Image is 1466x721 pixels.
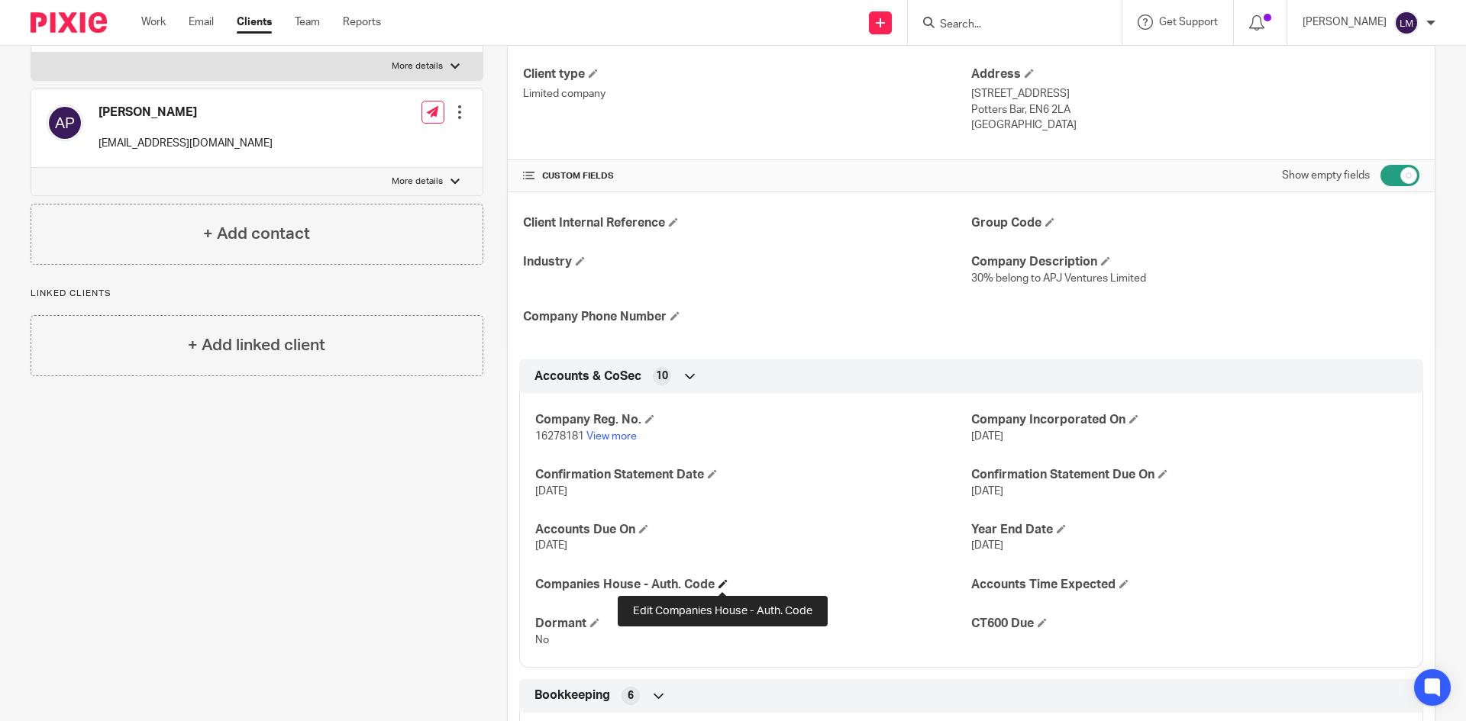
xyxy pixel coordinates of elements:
[971,254,1419,270] h4: Company Description
[971,117,1419,133] p: [GEOGRAPHIC_DATA]
[971,102,1419,117] p: Potters Bar, EN6 2LA
[535,540,567,551] span: [DATE]
[98,136,273,151] p: [EMAIL_ADDRESS][DOMAIN_NAME]
[535,431,584,442] span: 16278181
[971,412,1407,428] h4: Company Incorporated On
[535,412,971,428] h4: Company Reg. No.
[971,577,1407,593] h4: Accounts Time Expected
[971,467,1407,483] h4: Confirmation Statement Due On
[1394,11,1419,35] img: svg%3E
[535,577,971,593] h4: Companies House - Auth. Code
[523,86,971,101] p: Limited company
[523,66,971,82] h4: Client type
[392,175,443,188] p: More details
[203,222,310,246] h4: + Add contact
[971,86,1419,101] p: [STREET_ADDRESS]
[47,105,83,141] img: svg%3E
[188,333,325,357] h4: + Add linked client
[1159,17,1218,27] span: Get Support
[938,18,1076,32] input: Search
[31,288,483,300] p: Linked clients
[535,467,971,483] h4: Confirmation Statement Date
[237,14,272,30] a: Clients
[141,14,166,30] a: Work
[971,215,1419,231] h4: Group Code
[1282,168,1370,183] label: Show empty fields
[971,522,1407,538] h4: Year End Date
[971,616,1407,632] h4: CT600 Due
[971,431,1003,442] span: [DATE]
[295,14,320,30] a: Team
[534,369,641,385] span: Accounts & CoSec
[523,170,971,182] h4: CUSTOM FIELDS
[971,486,1003,497] span: [DATE]
[971,273,1146,284] span: 30% belong to APJ Ventures Limited
[656,369,668,384] span: 10
[31,12,107,33] img: Pixie
[98,105,273,121] h4: [PERSON_NAME]
[189,14,214,30] a: Email
[535,635,549,645] span: No
[971,540,1003,551] span: [DATE]
[343,14,381,30] a: Reports
[535,522,971,538] h4: Accounts Due On
[628,688,634,703] span: 6
[523,254,971,270] h4: Industry
[535,486,567,497] span: [DATE]
[392,60,443,72] p: More details
[535,616,971,632] h4: Dormant
[523,215,971,231] h4: Client Internal Reference
[971,66,1419,82] h4: Address
[1303,14,1387,30] p: [PERSON_NAME]
[534,687,610,703] span: Bookkeeping
[586,431,637,442] a: View more
[523,309,971,325] h4: Company Phone Number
